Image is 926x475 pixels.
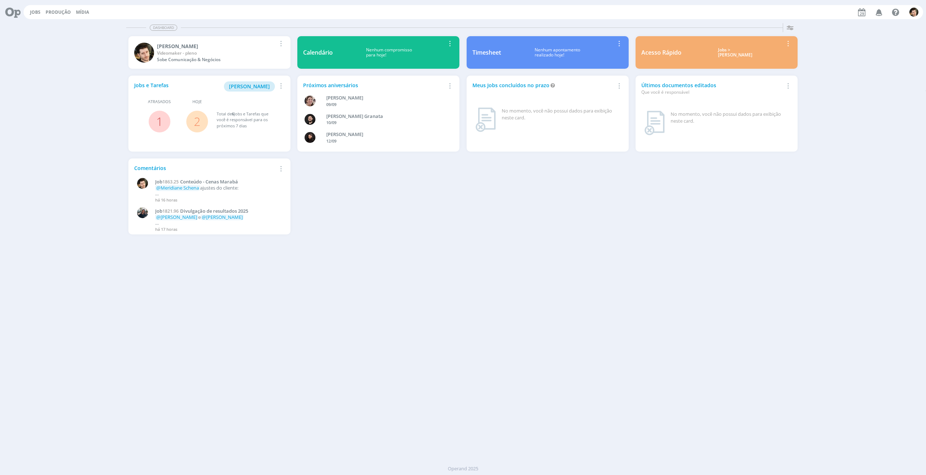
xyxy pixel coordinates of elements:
div: Calendário [303,48,333,57]
a: [PERSON_NAME] [224,82,275,89]
a: V[PERSON_NAME]Videomaker - plenoSobe Comunicação & Negócios [128,36,290,69]
img: A [305,96,315,106]
img: V [909,8,918,17]
div: Sobe Comunicação & Negócios [157,56,276,63]
div: Comentários [134,164,276,172]
span: Divulgação de resultados 2025 [180,208,248,214]
img: dashboard_not_found.png [644,111,665,135]
span: 1821.96 [162,208,179,214]
img: V [137,178,148,189]
img: dashboard_not_found.png [475,107,496,132]
div: Acesso Rápido [641,48,681,57]
div: Aline Beatriz Jackisch [326,94,442,102]
span: 09/09 [326,102,336,107]
div: No momento, você não possui dados para exibição neste card. [671,111,789,125]
button: Mídia [74,9,91,15]
span: 6 [232,111,234,116]
button: V [909,6,919,18]
u: resultados programados. [179,225,238,232]
div: Videomaker - pleno [157,50,276,56]
img: M [137,207,148,218]
div: Próximos aniversários [303,81,445,89]
div: Luana da Silva de Andrade [326,131,442,138]
span: 1863.25 [162,179,179,185]
span: Hoje [192,99,202,105]
span: há 17 horas [155,226,177,232]
div: Nenhum apontamento realizado hoje! [501,47,614,58]
a: TimesheetNenhum apontamentorealizado hoje! [467,36,629,69]
span: 10/09 [326,120,336,125]
a: 1 [156,114,163,129]
span: @[PERSON_NAME] [202,214,243,220]
a: Jobs [30,9,41,15]
div: Meus Jobs concluídos no prazo [472,81,614,89]
div: Nenhum compromisso para hoje! [333,47,445,58]
span: @Meridiane Schena [156,185,199,191]
div: Timesheet [472,48,501,57]
span: [PERSON_NAME] [229,83,270,90]
p: ajustes do cliente: [155,185,281,191]
div: Bruno Corralo Granata [326,113,442,120]
a: Job1821.96Divulgação de resultados 2025 [155,208,281,214]
div: Vinícius Marques [157,42,276,50]
div: Jobs e Tarefas [134,81,276,92]
span: Atrasados [148,99,171,105]
span: há 16 horas [155,197,177,203]
button: Jobs [28,9,43,15]
a: Produção [46,9,71,15]
img: L [305,132,315,143]
a: 2 [194,114,200,129]
button: [PERSON_NAME] [224,81,275,92]
span: Dashboard [150,25,177,31]
a: Mídia [76,9,89,15]
div: Que você é responsável [641,89,783,96]
span: 12/09 [326,138,336,144]
img: V [134,43,154,63]
div: Últimos documentos editados [641,81,783,96]
a: Job1863.25Conteúdo - Cenas Marabá [155,179,281,185]
p: e [155,215,281,220]
span: @[PERSON_NAME] [156,214,197,220]
div: No momento, você não possui dados para exibição neste card. [502,107,620,122]
button: Produção [43,9,73,15]
img: B [305,114,315,125]
span: Conteúdo - Cenas Marabá [180,178,238,185]
div: Total de Jobs e Tarefas que você é responsável para os próximos 7 dias [217,111,277,129]
div: Jobs > [PERSON_NAME] [687,47,783,58]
